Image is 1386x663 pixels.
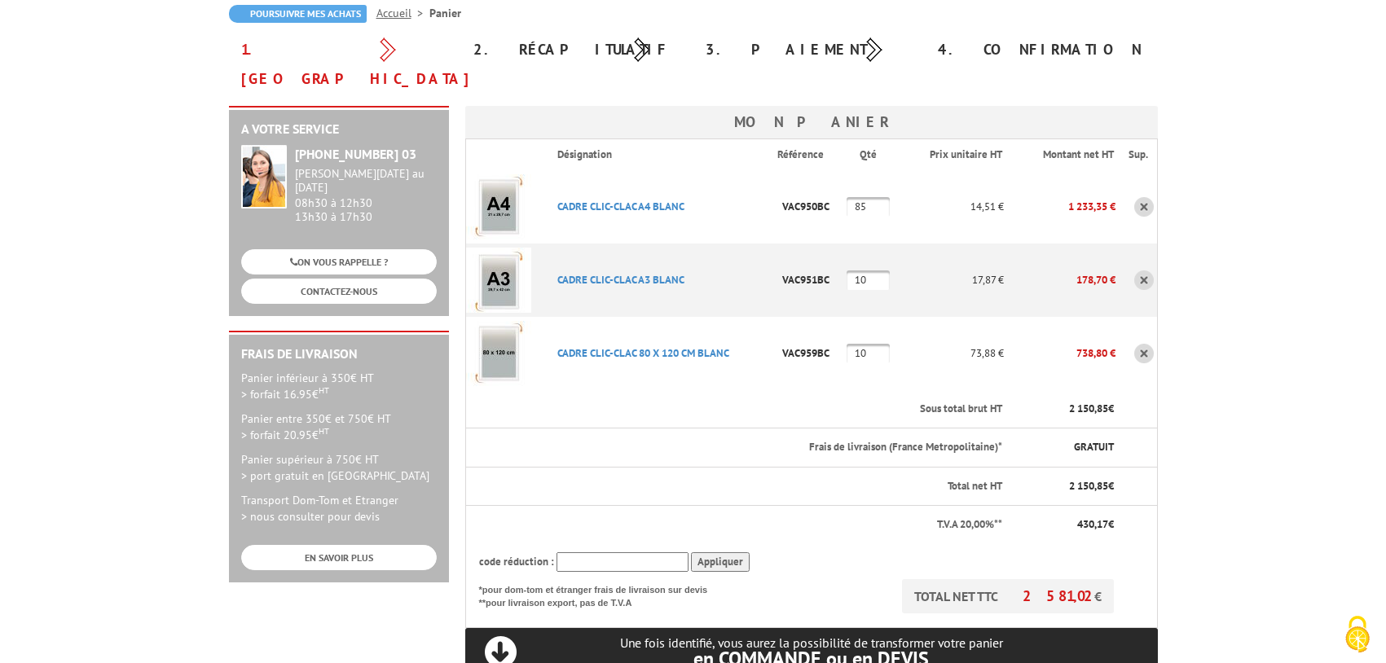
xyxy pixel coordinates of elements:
[319,384,329,396] sup: HT
[241,492,437,525] p: Transport Dom-Tom et Etranger
[1074,440,1114,454] span: GRATUIT
[295,167,437,223] div: 08h30 à 12h30 13h30 à 17h30
[241,122,437,137] h2: A votre service
[777,266,847,294] p: VAC951BC
[241,249,437,274] a: ON VOUS RAPPELLE ?
[899,192,1004,221] p: 14,51 €
[899,266,1004,294] p: 17,87 €
[544,390,1004,428] th: Sous total brut HT
[912,147,1002,163] p: Prix unitaire HT
[1004,192,1115,221] p: 1 233,35 €
[241,451,437,484] p: Panier supérieur à 750€ HT
[1017,479,1113,494] p: €
[479,479,1003,494] p: Total net HT
[241,145,287,209] img: widget-service.jpg
[902,579,1114,613] p: TOTAL NET TTC €
[557,200,684,213] a: CADRE CLIC-CLAC A4 BLANC
[557,346,729,360] a: CADRE CLIC-CLAC 80 X 120 CM BLANC
[899,339,1004,367] p: 73,88 €
[466,321,531,386] img: CADRE CLIC-CLAC 80 X 120 CM BLANC
[241,428,329,442] span: > forfait 20.95€
[295,146,416,162] strong: [PHONE_NUMBER] 03
[557,440,1002,455] p: Frais de livraison (France Metropolitaine)*
[777,192,847,221] p: VAC950BC
[691,552,750,573] input: Appliquer
[241,387,329,402] span: > forfait 16.95€
[926,35,1158,64] div: 4. Confirmation
[1329,608,1386,663] button: Cookies (fenêtre modale)
[319,425,329,437] sup: HT
[1017,517,1113,533] p: €
[241,279,437,304] a: CONTACTEZ-NOUS
[693,35,926,64] div: 3. Paiement
[466,174,531,239] img: CADRE CLIC-CLAC A4 BLANC
[429,5,461,21] li: Panier
[241,411,437,443] p: Panier entre 350€ et 750€ HT
[241,545,437,570] a: EN SAVOIR PLUS
[479,517,1003,533] p: T.V.A 20,00%**
[1017,402,1113,417] p: €
[229,5,367,23] a: Poursuivre mes achats
[241,370,437,402] p: Panier inférieur à 350€ HT
[479,555,554,569] span: code réduction :
[479,579,724,609] p: *pour dom-tom et étranger frais de livraison sur devis **pour livraison export, pas de T.V.A
[466,248,531,313] img: CADRE CLIC-CLAC A3 BLANC
[544,139,777,170] th: Désignation
[1017,147,1113,163] p: Montant net HT
[295,167,437,195] div: [PERSON_NAME][DATE] au [DATE]
[461,35,693,64] div: 2. Récapitulatif
[229,35,461,94] div: 1. [GEOGRAPHIC_DATA]
[1004,266,1115,294] p: 178,70 €
[1023,586,1094,605] span: 2 581,02
[241,347,437,362] h2: Frais de Livraison
[1337,614,1378,655] img: Cookies (fenêtre modale)
[376,6,429,20] a: Accueil
[777,339,847,367] p: VAC959BC
[847,139,899,170] th: Qté
[557,273,684,287] a: CADRE CLIC-CLAC A3 BLANC
[241,468,429,483] span: > port gratuit en [GEOGRAPHIC_DATA]
[241,509,380,524] span: > nous consulter pour devis
[1004,339,1115,367] p: 738,80 €
[1077,517,1108,531] span: 430,17
[1069,402,1108,415] span: 2 150,85
[777,147,845,163] p: Référence
[465,106,1158,138] h3: Mon panier
[1069,479,1108,493] span: 2 150,85
[1115,139,1157,170] th: Sup.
